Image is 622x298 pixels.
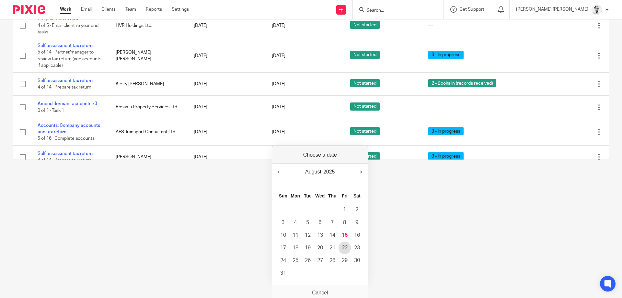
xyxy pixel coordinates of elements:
button: 17 [277,242,289,254]
span: 4 of 14 · Prepare tax return [38,158,91,162]
button: 1 [339,203,351,216]
button: 12 [302,229,314,242]
span: [DATE] [272,130,285,134]
button: Previous Month [275,167,282,177]
button: 9 [351,216,363,229]
abbr: Friday [342,193,348,198]
button: 3 [277,216,289,229]
td: [DATE] [187,96,265,119]
a: Settings [172,6,189,13]
p: [PERSON_NAME] [PERSON_NAME] [516,6,588,13]
span: 0 of 1 · Task 1 [38,108,64,113]
a: Work [60,6,71,13]
button: 29 [339,254,351,267]
span: 2 - Books in (records received) [428,79,496,87]
button: 24 [277,254,289,267]
abbr: Sunday [279,193,287,198]
button: 4 [289,216,302,229]
span: 5 of 14 · Partner/manager to review tax return (and accounts if applicable) [38,50,101,68]
button: 26 [302,254,314,267]
span: 3 - In progress [428,152,464,160]
a: Self assessment tax return [38,43,93,48]
span: [DATE] [272,105,285,110]
img: Mass_2025.jpg [592,5,602,15]
img: Pixie [13,5,45,14]
td: [DATE] [187,73,265,96]
a: Email [81,6,92,13]
td: [PERSON_NAME] [PERSON_NAME] [109,39,187,72]
a: Amend dormant accounts x3 [38,101,97,106]
a: Accounts: Company accounts and tax return [38,123,100,134]
span: 5 of 16 · Complete accounts [38,137,95,141]
button: 31 [277,267,289,280]
div: --- [428,104,524,110]
button: 23 [351,242,363,254]
a: Reports [146,6,162,13]
span: [DATE] [272,82,285,86]
button: 11 [289,229,302,242]
div: --- [428,22,524,29]
button: 27 [314,254,326,267]
button: 5 [302,216,314,229]
td: [DATE] [187,119,265,145]
a: Self assessment tax return [38,151,93,156]
button: 15 [339,229,351,242]
a: Team [125,6,136,13]
button: 6 [314,216,326,229]
abbr: Thursday [328,193,336,198]
span: Not started [350,79,380,87]
td: [DATE] [187,39,265,72]
a: Self assessment tax return [38,78,93,83]
td: Kirsty [PERSON_NAME] [109,73,187,96]
span: 4 of 14 · Prepare tax return [38,85,91,89]
span: 4 of 5 · Email client re year end tasks [38,23,98,35]
button: 8 [339,216,351,229]
span: 3 - In progress [428,51,464,59]
abbr: Monday [291,193,300,198]
button: 13 [314,229,326,242]
button: 10 [277,229,289,242]
a: Clients [101,6,116,13]
input: Search [366,8,424,14]
span: Not started [350,127,380,135]
button: 19 [302,242,314,254]
button: 22 [339,242,351,254]
button: Next Month [358,167,365,177]
button: 16 [351,229,363,242]
td: [DATE] [187,12,265,39]
span: Not started [350,21,380,29]
td: Rosams Property Services Ltd [109,96,187,119]
span: [DATE] [272,54,285,58]
span: [DATE] [272,23,285,28]
button: 30 [351,254,363,267]
td: [PERSON_NAME] [109,146,187,169]
button: 25 [289,254,302,267]
td: HVR Holdings Ltd. [109,12,187,39]
td: [DATE] [187,146,265,169]
div: August [304,167,322,177]
button: 2 [351,203,363,216]
button: 28 [326,254,339,267]
button: 7 [326,216,339,229]
abbr: Wednesday [315,193,325,198]
span: Not started [350,51,380,59]
span: Get Support [459,7,484,12]
button: 21 [326,242,339,254]
button: 20 [314,242,326,254]
abbr: Saturday [353,193,361,198]
td: AES Transport Consultant Ltd [109,119,187,145]
span: 3 - In progress [428,127,464,135]
abbr: Tuesday [304,193,312,198]
div: 2025 [322,167,336,177]
button: 14 [326,229,339,242]
button: 18 [289,242,302,254]
span: Not started [350,102,380,111]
